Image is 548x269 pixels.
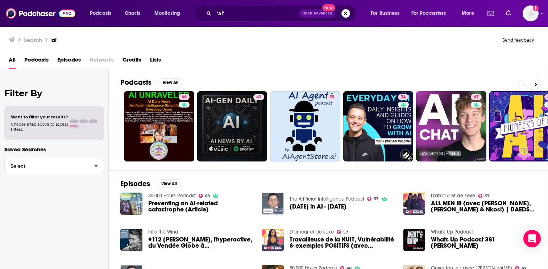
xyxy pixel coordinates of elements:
[471,94,482,100] a: 67
[290,203,346,210] span: [DATE] in AI - [DATE]
[148,200,253,213] a: Preventing an AI-related catastrophe (Article)
[485,194,490,198] span: 57
[9,54,16,69] a: All
[462,8,474,18] span: More
[431,229,473,235] a: What's Up Podcast
[290,203,346,210] a: Today in AI - February 11, 2025
[90,54,114,69] span: Networks
[431,236,536,249] a: Whats Up Podcast 381 Steve Joe Tremblay
[253,94,264,100] a: 49
[500,37,536,43] button: Send feedback
[290,236,395,249] a: Travailleuse de la NUIT, Vulnérabilité & exemples POSITIFS (avec Britany Bunnyy) | DAEDS #331
[431,200,536,213] span: ALL MEN III (avec [PERSON_NAME], [PERSON_NAME] & Nkosi) | DAEDS #327
[179,94,190,100] a: 66
[343,231,348,234] span: 57
[182,94,187,101] span: 66
[120,193,142,215] img: Preventing an AI-related catastrophe (Article)
[149,8,190,19] button: open menu
[403,229,425,251] img: Whats Up Podcast 381 Steve Joe Tremblay
[4,158,104,174] button: Select
[85,8,121,19] button: open menu
[24,54,49,69] a: Podcasts
[148,229,178,235] a: Into The Wind
[57,54,81,69] a: Episodes
[148,236,253,249] a: #112 Catherine Chabaud, l'hyperactive, du Vendée Globe à Bruxelles !
[299,9,336,18] button: Open AdvancedNew
[403,193,425,215] img: ALL MEN III (avec Chris Negrowski, Gardillac & Nkosi) | DAEDS #327
[157,78,183,87] button: View All
[371,8,399,18] span: For Business
[156,179,182,188] button: View All
[148,236,253,249] span: #112 [PERSON_NAME], l'hyperactive, du Vendée Globe à [GEOGRAPHIC_DATA] !
[24,37,42,43] h3: Search
[4,146,104,153] p: Saved Searches
[6,7,75,20] img: Podchaser - Follow, Share and Rate Podcasts
[431,193,475,199] a: D'amour et de sexe
[343,91,414,161] a: 74
[205,194,210,198] span: 68
[125,8,140,18] span: Charts
[474,94,479,101] span: 67
[123,54,141,69] a: Credits
[262,229,284,251] img: Travailleuse de la NUIT, Vulnérabilité & exemples POSITIFS (avec Britany Bunnyy) | DAEDS #331
[337,230,348,234] a: 57
[150,54,161,69] a: Lists
[407,8,457,19] button: open menu
[523,5,539,21] span: Logged in as rebeccagreenhalgh
[329,94,335,101] span: 55
[197,91,267,161] a: 49
[503,7,514,20] a: Show notifications dropdown
[374,197,379,201] span: 53
[120,78,183,87] a: PodcastsView All
[290,236,395,249] span: Travailleuse de la NUIT, Vulnérabilité & exemples POSITIFS (avec [PERSON_NAME]) | DAEDS #331
[327,94,337,100] a: 55
[90,8,111,18] span: Podcasts
[214,8,299,19] input: Search podcasts, credits, & more...
[154,8,180,18] span: Monitoring
[431,200,536,213] a: ALL MEN III (avec Chris Negrowski, Gardillac & Nkosi) | DAEDS #327
[270,91,340,161] a: 55
[120,179,150,188] h2: Episodes
[290,229,334,235] a: D'amour et de sexe
[11,122,68,132] span: Choose a tab above to access filters.
[533,5,539,11] svg: Add a profile image
[302,12,332,15] span: Open Advanced
[120,8,145,19] a: Charts
[416,91,486,161] a: 67
[124,91,194,161] a: 66
[148,193,196,199] a: 80,000 Hours Podcast
[478,194,490,198] a: 57
[120,229,142,251] img: #112 Catherine Chabaud, l'hyperactive, du Vendée Globe à Bruxelles !
[367,197,379,201] a: 53
[485,7,497,20] a: Show notifications dropdown
[5,164,88,168] span: Select
[262,193,284,215] img: Today in AI - February 11, 2025
[199,194,210,198] a: 68
[401,94,406,101] span: 74
[4,88,104,98] h2: Filter By
[457,8,483,19] button: open menu
[120,78,151,87] h2: Podcasts
[523,5,539,21] img: User Profile
[201,5,363,22] div: Search podcasts, credits, & more...
[366,8,408,19] button: open menu
[523,5,539,21] button: Show profile menu
[411,8,446,18] span: For Podcasters
[431,236,536,249] span: Whats Up Podcast 381 [PERSON_NAME]
[120,179,182,188] a: EpisodesView All
[51,37,57,43] h3: 'ai'
[398,94,408,100] a: 74
[523,230,541,247] div: Open Intercom Messenger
